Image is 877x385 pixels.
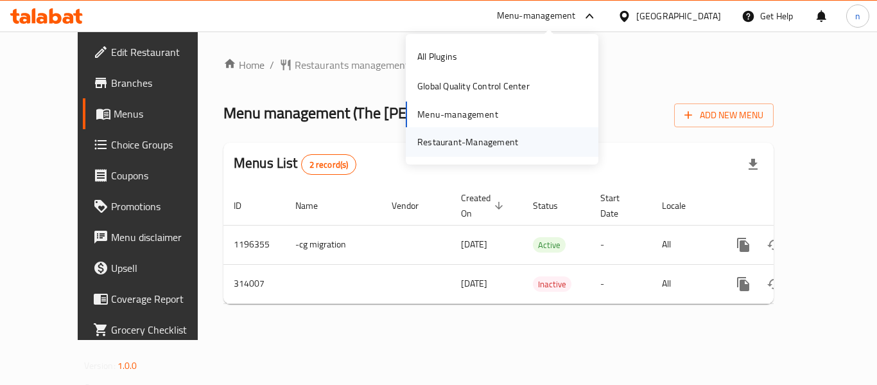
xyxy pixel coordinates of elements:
div: Inactive [533,276,571,292]
span: Vendor [392,198,435,213]
span: 2 record(s) [302,159,356,171]
div: Menu-management [497,8,576,24]
span: Created On [461,190,507,221]
a: Restaurants management [279,57,409,73]
div: Export file [738,149,768,180]
td: -cg migration [285,225,381,264]
span: Branches [111,75,214,91]
span: Coverage Report [111,291,214,307]
button: Change Status [759,229,790,260]
span: Coupons [111,168,214,183]
span: Locale [662,198,702,213]
button: more [728,229,759,260]
table: enhanced table [223,186,862,304]
button: Add New Menu [674,103,774,127]
a: Home [223,57,265,73]
a: Menu disclaimer [83,222,224,253]
a: Branches [83,67,224,98]
h2: Menus List [234,154,356,175]
a: Coverage Report [83,283,224,314]
a: Promotions [83,191,224,222]
span: Menu disclaimer [111,229,214,245]
button: Change Status [759,269,790,300]
span: Upsell [111,260,214,276]
span: Grocery Checklist [111,322,214,337]
span: ID [234,198,258,213]
a: Upsell [83,253,224,283]
div: Restaurant-Management [417,135,518,149]
span: 1.0.0 [117,357,137,374]
span: Active [533,238,566,253]
a: Grocery Checklist [83,314,224,345]
button: more [728,269,759,300]
a: Edit Restaurant [83,37,224,67]
span: Promotions [111,199,214,214]
div: [GEOGRAPHIC_DATA] [636,9,721,23]
a: Coupons [83,160,224,191]
td: 1196355 [223,225,285,264]
th: Actions [718,186,862,226]
span: Inactive [533,277,571,292]
span: Menus [114,106,214,121]
span: Add New Menu [684,107,763,123]
span: n [855,9,860,23]
span: Name [295,198,334,213]
span: Start Date [600,190,636,221]
div: Global Quality Control Center [417,79,530,93]
td: All [652,264,718,303]
span: Status [533,198,575,213]
span: Menu management ( The [PERSON_NAME] ) [223,98,504,127]
div: Total records count [301,154,357,175]
span: Version: [84,357,116,374]
a: Menus [83,98,224,129]
span: Choice Groups [111,137,214,152]
div: Active [533,237,566,253]
div: All Plugins [417,49,457,64]
span: [DATE] [461,236,487,253]
td: - [590,225,652,264]
td: - [590,264,652,303]
span: Edit Restaurant [111,44,214,60]
span: [DATE] [461,275,487,292]
span: Restaurants management [295,57,409,73]
a: Choice Groups [83,129,224,160]
td: 314007 [223,264,285,303]
li: / [270,57,274,73]
td: All [652,225,718,264]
